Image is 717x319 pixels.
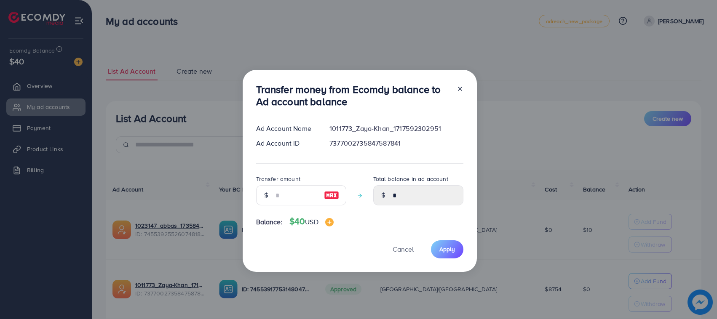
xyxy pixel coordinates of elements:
img: image [324,190,339,200]
label: Total balance in ad account [373,175,448,183]
img: image [325,218,334,226]
button: Apply [431,240,463,258]
div: Ad Account ID [249,138,323,148]
h3: Transfer money from Ecomdy balance to Ad account balance [256,83,450,108]
span: Cancel [393,245,414,254]
h4: $40 [289,216,334,227]
label: Transfer amount [256,175,300,183]
div: 1011773_Zaya-Khan_1717592302951 [323,124,470,133]
span: USD [305,217,318,226]
div: 7377002735847587841 [323,138,470,148]
span: Apply [439,245,455,253]
div: Ad Account Name [249,124,323,133]
button: Cancel [382,240,424,258]
span: Balance: [256,217,283,227]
